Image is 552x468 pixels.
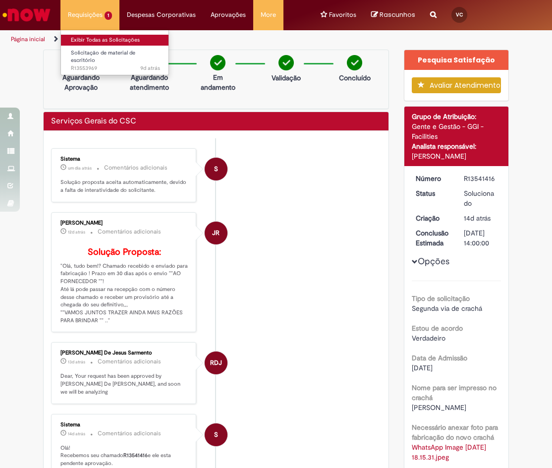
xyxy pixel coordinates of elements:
[408,228,457,248] dt: Conclusão Estimada
[201,72,235,92] p: Em andamento
[98,357,161,366] small: Comentários adicionais
[60,350,188,356] div: [PERSON_NAME] De Jesus Sarmento
[412,363,433,372] span: [DATE]
[412,294,470,303] b: Tipo de solicitação
[412,77,501,93] button: Avaliar Atendimento
[412,112,501,121] div: Grupo de Atribuição:
[205,423,227,446] div: System
[371,10,415,19] a: No momento, sua lista de rascunhos tem 0 Itens
[68,359,85,365] span: 13d atrás
[464,214,491,223] time: 16/09/2025 18:18:34
[105,11,112,20] span: 1
[88,246,161,258] b: Solução Proposta:
[464,174,497,183] div: R13541416
[211,10,246,20] span: Aprovações
[412,304,482,313] span: Segunda via de crachá
[412,383,497,402] b: Nome para ser impresso no crachá
[60,30,169,75] ul: Requisições
[212,221,220,245] span: JR
[210,55,225,70] img: check-circle-green.png
[412,403,466,412] span: [PERSON_NAME]
[68,431,85,437] time: 16/09/2025 18:18:45
[347,55,362,70] img: check-circle-green.png
[68,229,85,235] time: 19/09/2025 13:17:08
[60,422,188,428] div: Sistema
[68,165,92,171] time: 29/09/2025 11:17:08
[261,10,276,20] span: More
[380,10,415,19] span: Rascunhos
[68,229,85,235] span: 12d atrás
[214,423,218,447] span: S
[123,452,148,459] b: R13541416
[98,228,161,236] small: Comentários adicionais
[71,49,135,64] span: Solicitação de material de escritório
[60,156,188,162] div: Sistema
[205,158,227,180] div: System
[60,220,188,226] div: [PERSON_NAME]
[412,141,501,151] div: Analista responsável:
[329,10,356,20] span: Favoritos
[68,359,85,365] time: 17/09/2025 18:08:51
[60,178,188,194] p: Solução proposta aceita automaticamente, devido a falta de interatividade do solicitante.
[210,351,222,375] span: RDJ
[71,64,160,72] span: R13553969
[62,72,100,92] p: Aguardando Aprovação
[404,50,509,70] div: Pesquisa Satisfação
[61,48,170,69] a: Aberto R13553969 : Solicitação de material de escritório
[412,423,498,442] b: Necessário anexar foto para fabricação do novo crachá
[456,11,463,18] span: VC
[278,55,294,70] img: check-circle-green.png
[205,351,227,374] div: Robson De Jesus Sarmento
[464,228,497,248] div: [DATE] 14:00:00
[464,214,491,223] span: 14d atrás
[412,443,488,462] a: Download de WhatsApp Image 2025-09-16 at 18.15.31.jpeg
[127,10,196,20] span: Despesas Corporativas
[130,72,169,92] p: Aguardando atendimento
[68,165,92,171] span: um dia atrás
[408,188,457,198] dt: Status
[205,222,227,244] div: Jhully Rodrigues
[464,188,497,208] div: Solucionado
[140,64,160,72] time: 22/09/2025 09:44:43
[68,10,103,20] span: Requisições
[68,431,85,437] span: 14d atrás
[412,324,463,333] b: Estou de acordo
[60,372,188,396] p: Dear, Your request has been approved by [PERSON_NAME] De [PERSON_NAME], and soon we will be analy...
[60,247,188,324] p: "Olá, tudo bem!? Chamado recebido e enviado para fabricação ! Prazo em 30 dias após o envio ""AO ...
[7,30,315,49] ul: Trilhas de página
[272,73,301,83] p: Validação
[412,353,467,362] b: Data de Admissão
[408,174,457,183] dt: Número
[104,164,167,172] small: Comentários adicionais
[98,429,161,438] small: Comentários adicionais
[140,64,160,72] span: 9d atrás
[339,73,371,83] p: Concluído
[464,213,497,223] div: 16/09/2025 18:18:34
[61,35,170,46] a: Exibir Todas as Solicitações
[1,5,52,25] img: ServiceNow
[11,35,45,43] a: Página inicial
[412,334,445,343] span: Verdadeiro
[51,117,136,126] h2: Serviços Gerais do CSC Histórico de tíquete
[412,121,501,141] div: Gente e Gestão - GGI - Facilities
[408,213,457,223] dt: Criação
[412,151,501,161] div: [PERSON_NAME]
[214,157,218,181] span: S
